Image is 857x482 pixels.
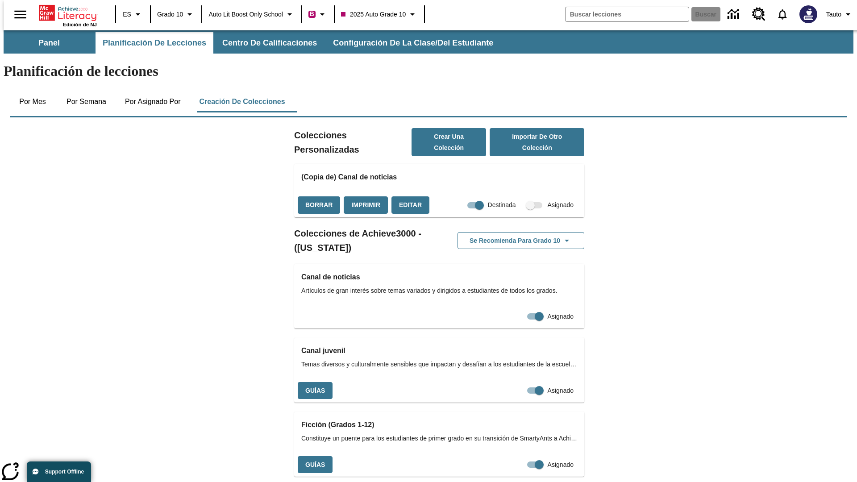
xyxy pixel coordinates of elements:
span: B [310,8,314,20]
span: Constituye un puente para los estudiantes de primer grado en su transición de SmartyAnts a Achiev... [301,434,577,443]
a: Centro de información [722,2,747,27]
h2: Colecciones de Achieve3000 - ([US_STATE]) [294,226,439,255]
h3: Ficción (Grados 1-12) [301,419,577,431]
button: Lenguaje: ES, Selecciona un idioma [119,6,147,22]
button: Centro de calificaciones [215,32,324,54]
button: Planificación de lecciones [96,32,213,54]
a: Centro de recursos, Se abrirá en una pestaña nueva. [747,2,771,26]
button: Perfil/Configuración [823,6,857,22]
button: Guías [298,456,333,474]
span: Asignado [548,460,574,470]
button: Por asignado por [118,91,188,112]
span: Grado 10 [157,10,183,19]
button: Support Offline [27,461,91,482]
img: Avatar [799,5,817,23]
h1: Planificación de lecciones [4,63,853,79]
span: Support Offline [45,469,84,475]
h3: Canal de noticias [301,271,577,283]
div: Subbarra de navegación [4,30,853,54]
button: Por mes [10,91,55,112]
div: Portada [39,3,97,27]
button: Crear una colección [412,128,487,156]
span: Asignado [548,200,574,210]
button: Importar de otro Colección [490,128,584,156]
h2: Colecciones Personalizadas [294,128,412,157]
button: Escoja un nuevo avatar [794,3,823,26]
span: Auto Lit Boost only School [208,10,283,19]
a: Notificaciones [771,3,794,26]
span: 2025 Auto Grade 10 [341,10,406,19]
button: Grado: Grado 10, Elige un grado [154,6,199,22]
h3: Canal juvenil [301,345,577,357]
button: Panel [4,32,94,54]
span: Tauto [826,10,841,19]
button: Creación de colecciones [192,91,292,112]
button: Boost El color de la clase es rojo violeta. Cambiar el color de la clase. [305,6,331,22]
button: Guías [298,382,333,399]
a: Portada [39,4,97,22]
span: Edición de NJ [63,22,97,27]
button: Imprimir, Se abrirá en una ventana nueva [344,196,388,214]
span: Asignado [548,386,574,395]
button: Borrar [298,196,340,214]
button: Se recomienda para Grado 10 [458,232,584,249]
button: Editar [391,196,429,214]
span: ES [123,10,131,19]
button: Configuración de la clase/del estudiante [326,32,500,54]
span: Temas diversos y culturalmente sensibles que impactan y desafían a los estudiantes de la escuela ... [301,360,577,369]
span: Asignado [548,312,574,321]
input: Buscar campo [566,7,689,21]
button: Escuela: Auto Lit Boost only School, Seleccione su escuela [205,6,299,22]
button: Por semana [59,91,113,112]
button: Clase: 2025 Auto Grade 10, Selecciona una clase [337,6,421,22]
span: Artículos de gran interés sobre temas variados y dirigidos a estudiantes de todos los grados. [301,286,577,295]
h3: (Copia de) Canal de noticias [301,171,577,183]
div: Subbarra de navegación [4,32,501,54]
span: Destinada [488,200,516,210]
button: Abrir el menú lateral [7,1,33,28]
